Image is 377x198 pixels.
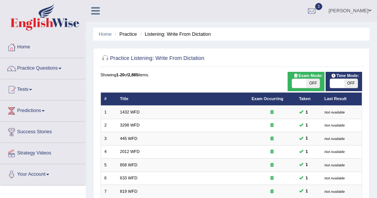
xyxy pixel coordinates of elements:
td: 4 [101,145,117,158]
b: 1-20 [116,73,124,77]
a: Exam Occurring [251,96,283,101]
small: Not Available [324,123,345,127]
a: Home [0,37,85,55]
span: You can still take this question [303,188,310,195]
th: Last Result [321,92,362,105]
span: You can still take this question [303,175,310,182]
h2: Practice Listening: Write From Dictation [101,54,263,63]
div: Exam occurring question [251,122,292,128]
a: 858 WFD [120,163,137,167]
span: 3 [315,3,323,10]
td: 1 [101,106,117,119]
th: # [101,92,117,105]
small: Not Available [324,189,345,194]
span: You can still take this question [303,148,310,155]
a: Home [99,31,112,37]
li: Listening: Write From Dictation [138,31,211,38]
small: Not Available [324,163,345,167]
th: Taken [295,92,321,105]
span: Exam Mode: [291,73,325,79]
a: Tests [0,79,85,98]
small: Not Available [324,150,345,154]
div: Exam occurring question [251,162,292,168]
a: 1432 WFD [120,110,140,114]
span: You can still take this question [303,122,310,129]
small: Not Available [324,176,345,180]
small: Not Available [324,137,345,141]
li: Practice [113,31,137,38]
a: Strategy Videos [0,143,85,162]
a: 445 WFD [120,136,137,141]
span: You can still take this question [303,109,310,116]
td: 7 [101,185,117,198]
div: Exam occurring question [251,149,292,155]
span: You can still take this question [303,162,310,168]
a: 2012 WFD [120,149,140,154]
a: Success Stories [0,122,85,140]
a: 633 WFD [120,176,137,180]
a: 3298 WFD [120,123,140,127]
span: You can still take this question [303,135,310,142]
div: Exam occurring question [251,109,292,115]
a: Practice Questions [0,58,85,77]
a: 819 WFD [120,189,137,194]
b: 2,885 [128,73,138,77]
div: Showing of items. [101,72,362,78]
th: Title [117,92,248,105]
span: OFF [306,79,320,88]
td: 5 [101,159,117,172]
td: 2 [101,119,117,132]
span: OFF [344,79,358,88]
a: Predictions [0,100,85,119]
small: Not Available [324,110,345,114]
td: 3 [101,132,117,145]
div: Exam occurring question [251,175,292,181]
a: Your Account [0,164,85,183]
div: Exam occurring question [251,136,292,142]
span: Time Mode: [329,73,361,79]
div: Show exams occurring in exams [288,72,324,91]
div: Exam occurring question [251,189,292,195]
td: 6 [101,172,117,185]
